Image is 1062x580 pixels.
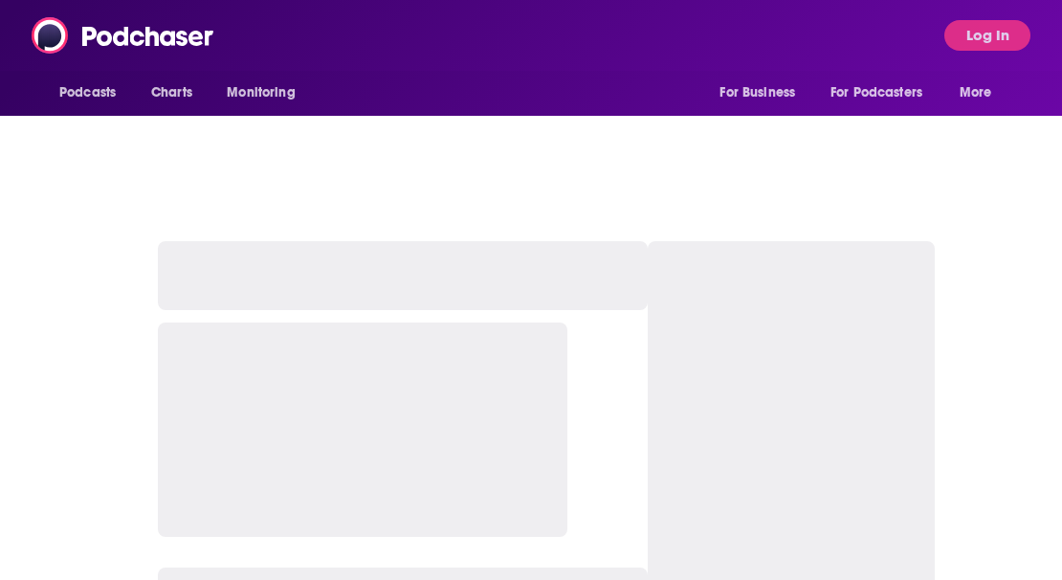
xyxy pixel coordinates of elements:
[818,75,950,111] button: open menu
[719,79,795,106] span: For Business
[46,75,141,111] button: open menu
[59,79,116,106] span: Podcasts
[946,75,1016,111] button: open menu
[32,17,215,54] img: Podchaser - Follow, Share and Rate Podcasts
[151,79,192,106] span: Charts
[227,79,295,106] span: Monitoring
[706,75,819,111] button: open menu
[139,75,204,111] a: Charts
[830,79,922,106] span: For Podcasters
[944,20,1030,51] button: Log In
[960,79,992,106] span: More
[213,75,320,111] button: open menu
